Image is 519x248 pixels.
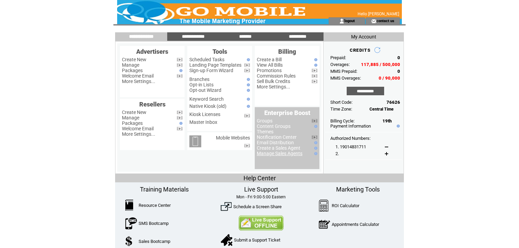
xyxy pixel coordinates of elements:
[257,151,302,156] a: Manage Sales Agents
[245,83,250,86] img: help.gif
[189,87,221,93] a: Opt-out Wizard
[278,48,296,55] span: Billing
[122,62,139,68] a: Manage
[257,123,290,129] a: Content Groups
[371,18,376,24] img: contact_us_icon.gif
[312,74,317,78] img: video.png
[257,62,283,68] a: View All Bills
[125,200,133,211] img: ResourceCenter.png
[313,58,317,61] img: help.gif
[264,109,310,116] span: Enterprise Boost
[376,18,394,23] a: contact us
[358,12,399,16] span: Hello [PERSON_NAME]
[189,119,217,125] a: Master Inbox
[350,48,371,53] span: CREDITS
[330,136,371,141] span: Authorized Numbers:
[379,76,400,81] span: 0 / 90,000
[257,73,296,79] a: Commission Rules
[245,89,250,92] img: help.gif
[330,76,361,81] span: MMS Overages:
[178,69,183,72] img: help.gif
[221,234,232,246] img: SupportTicket.png
[233,204,282,209] a: Schedule a Screen Share
[313,141,317,144] img: help.gif
[245,105,250,108] img: help.gif
[216,135,250,140] a: Mobile Websites
[257,129,273,134] a: Themes
[177,63,183,67] img: video.png
[122,115,139,120] a: Manage
[244,114,250,118] img: video.png
[387,100,400,105] span: 76626
[243,175,276,182] span: Help Center
[312,135,317,139] img: video.png
[189,57,224,62] a: Scheduled Tasks
[245,58,250,61] img: help.gif
[339,18,344,24] img: account_icon.gif
[189,135,201,147] img: mobile-websites.png
[313,64,317,67] img: help.gif
[313,147,317,150] img: help.gif
[257,57,282,62] a: Create a Bill
[177,111,183,114] img: video.png
[177,74,183,78] img: video.png
[244,69,250,72] img: video.png
[139,203,171,208] a: Resource Center
[319,218,330,230] img: AppointmentCalc.png
[245,98,250,101] img: help.gif
[244,186,278,193] span: Live Support
[312,119,317,123] img: video.png
[189,112,220,117] a: Kiosk Licenses
[122,110,146,115] a: Create New
[189,77,209,82] a: Branches
[336,186,380,193] span: Marketing Tools
[177,116,183,120] img: video.png
[136,48,168,55] span: Advertisers
[313,152,317,155] img: help.gif
[397,55,400,60] span: 0
[122,73,154,79] a: Welcome Email
[332,222,379,227] a: Appointments Calculator
[122,126,154,131] a: Welcome Email
[189,96,224,102] a: Keyword Search
[332,203,359,208] a: ROI Calculator
[257,134,297,140] a: Notification Center
[139,101,166,108] span: Resellers
[257,79,290,84] a: Sell Bulk Credits
[234,237,280,243] a: Submit a Support Ticket
[122,120,143,126] a: Packages
[238,215,284,231] img: Contact Us
[312,69,317,72] img: video.png
[189,103,226,109] a: Native Kiosk (old)
[177,58,183,62] img: video.png
[257,84,290,89] a: More Settings...
[335,144,366,149] span: 1. 19014831711
[125,217,137,229] img: SMSBootcamp.png
[122,131,155,137] a: More Settings...
[257,145,300,151] a: Create a Sales Agent
[122,79,155,84] a: More Settings...
[189,62,241,68] a: Landing Page Templates
[382,118,392,123] span: 19th
[330,100,352,105] span: Short Code:
[361,62,400,67] span: 117,885 / 500,000
[213,48,227,55] span: Tools
[395,125,400,128] img: help.gif
[369,107,394,112] span: Central Time
[330,62,350,67] span: Overages:
[122,68,143,73] a: Packages
[330,118,355,123] span: Billing Cycle:
[330,69,357,74] span: MMS Prepaid:
[245,78,250,81] img: help.gif
[236,195,286,199] span: Mon - Fri 9:00-5:00 Eastern
[244,63,250,67] img: video.png
[189,68,233,73] a: Sign-up Form Wizard
[140,186,189,193] span: Training Materials
[330,106,352,112] span: Time Zone:
[189,82,214,87] a: Opt-in Lists
[139,221,169,226] a: SMS Bootcamp
[330,55,346,60] span: Prepaid:
[221,201,232,212] img: ScreenShare.png
[178,122,183,125] img: help.gif
[344,18,355,23] a: logout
